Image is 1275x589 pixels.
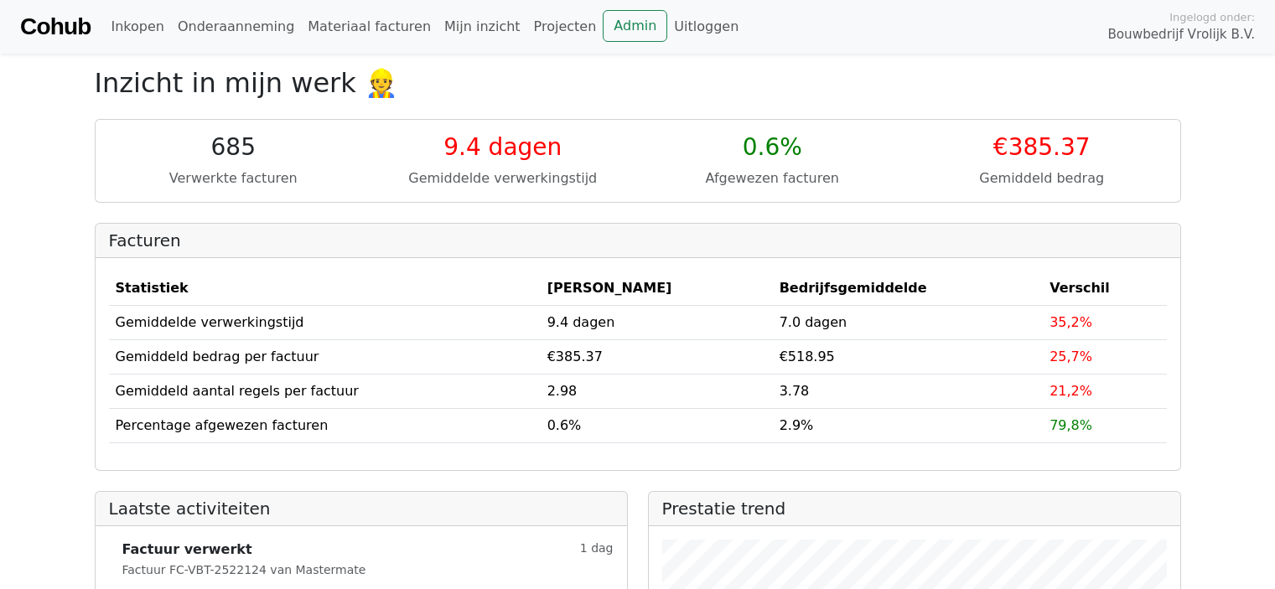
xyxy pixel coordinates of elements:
[109,339,541,374] td: Gemiddeld bedrag per factuur
[648,133,898,162] div: 0.6%
[917,168,1167,189] div: Gemiddeld bedrag
[662,499,1167,519] h2: Prestatie trend
[1050,383,1092,399] span: 21,2%
[1169,9,1255,25] span: Ingelogd onder:
[773,339,1044,374] td: €518.95
[541,408,773,442] td: 0.6%
[541,339,773,374] td: €385.37
[1050,314,1092,330] span: 35,2%
[109,374,541,408] td: Gemiddeld aantal regels per factuur
[122,563,366,576] small: Factuur FC-VBT-2522124 van Mastermate
[109,305,541,339] td: Gemiddelde verwerkingstijd
[109,230,1167,251] h2: Facturen
[773,408,1044,442] td: 2.9%
[109,271,541,306] th: Statistiek
[1050,417,1092,433] span: 79,8%
[95,67,1181,99] h2: Inzicht in mijn werk 👷
[378,168,628,189] div: Gemiddelde verwerkingstijd
[1050,349,1092,364] span: 25,7%
[378,133,628,162] div: 9.4 dagen
[917,133,1167,162] div: €385.37
[122,540,252,560] strong: Factuur verwerkt
[541,305,773,339] td: 9.4 dagen
[527,10,604,44] a: Projecten
[171,10,301,44] a: Onderaanneming
[541,271,773,306] th: [PERSON_NAME]
[541,374,773,408] td: 2.98
[1107,25,1255,44] span: Bouwbedrijf Vrolijk B.V.
[1043,271,1166,306] th: Verschil
[109,133,359,162] div: 685
[20,7,91,47] a: Cohub
[109,499,614,519] h2: Laatste activiteiten
[580,540,614,560] small: 1 dag
[648,168,898,189] div: Afgewezen facturen
[773,271,1044,306] th: Bedrijfsgemiddelde
[104,10,170,44] a: Inkopen
[773,305,1044,339] td: 7.0 dagen
[301,10,438,44] a: Materiaal facturen
[109,168,359,189] div: Verwerkte facturen
[603,10,667,42] a: Admin
[667,10,745,44] a: Uitloggen
[773,374,1044,408] td: 3.78
[438,10,527,44] a: Mijn inzicht
[109,408,541,442] td: Percentage afgewezen facturen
